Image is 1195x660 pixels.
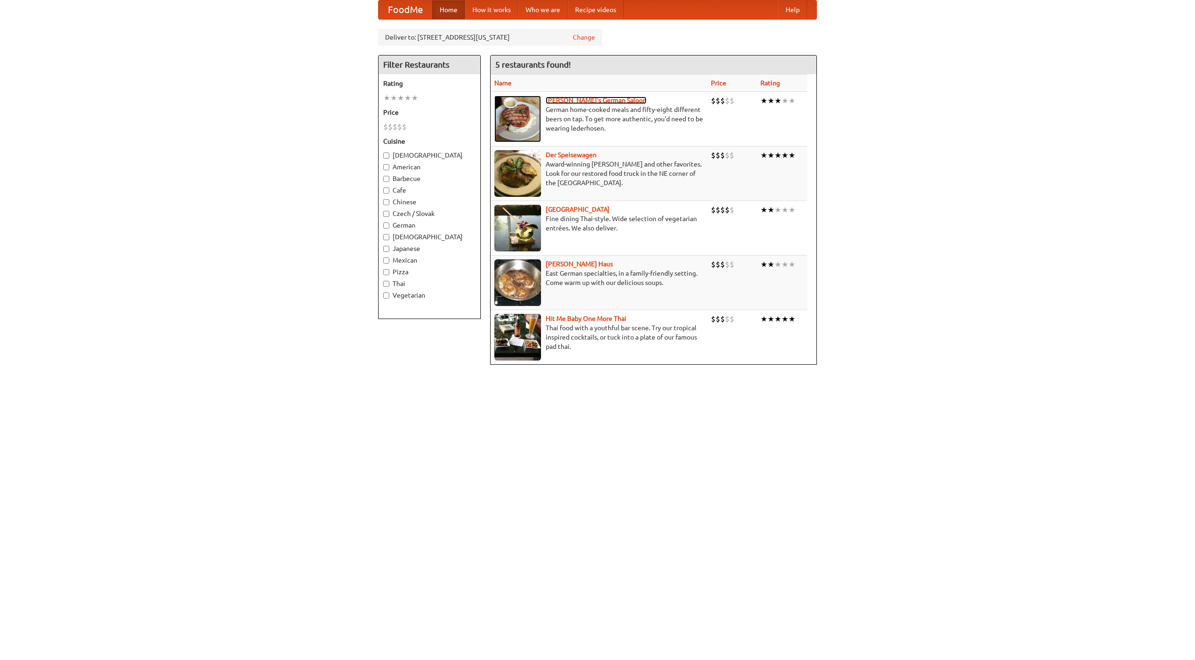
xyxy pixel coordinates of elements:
li: $ [720,150,725,160]
label: Pizza [383,267,476,277]
li: $ [725,96,730,106]
li: ★ [404,93,411,103]
li: ★ [767,96,774,106]
li: ★ [781,259,788,270]
li: ★ [774,96,781,106]
li: ★ [788,259,795,270]
li: $ [716,150,720,160]
h4: Filter Restaurants [379,56,480,74]
li: ★ [774,314,781,324]
img: esthers.jpg [494,96,541,142]
input: German [383,222,389,229]
input: Japanese [383,246,389,252]
li: $ [730,205,734,215]
a: [GEOGRAPHIC_DATA] [546,206,610,213]
p: Fine dining Thai-style. Wide selection of vegetarian entrées. We also deliver. [494,214,703,233]
input: Pizza [383,269,389,275]
li: ★ [774,205,781,215]
a: How it works [465,0,518,19]
p: Thai food with a youthful bar scene. Try our tropical inspired cocktails, or tuck into a plate of... [494,323,703,351]
label: Chinese [383,197,476,207]
label: [DEMOGRAPHIC_DATA] [383,151,476,160]
label: Czech / Slovak [383,209,476,218]
li: $ [730,259,734,270]
h5: Cuisine [383,137,476,146]
li: $ [711,150,716,160]
input: Chinese [383,199,389,205]
label: German [383,221,476,230]
img: kohlhaus.jpg [494,259,541,306]
ng-pluralize: 5 restaurants found! [495,60,571,69]
a: FoodMe [379,0,432,19]
li: $ [716,314,720,324]
li: ★ [760,314,767,324]
li: ★ [774,150,781,160]
li: ★ [788,314,795,324]
label: [DEMOGRAPHIC_DATA] [383,232,476,242]
a: Recipe videos [568,0,624,19]
li: ★ [767,259,774,270]
li: $ [720,259,725,270]
li: $ [716,96,720,106]
li: ★ [760,205,767,215]
li: ★ [767,205,774,215]
li: ★ [760,150,767,160]
label: Barbecue [383,174,476,183]
input: Mexican [383,257,389,264]
a: Change [573,33,595,42]
a: Hit Me Baby One More Thai [546,315,626,322]
a: [PERSON_NAME] Haus [546,260,613,268]
li: ★ [781,96,788,106]
li: $ [725,314,730,324]
li: ★ [781,314,788,324]
h5: Rating [383,79,476,88]
li: ★ [760,259,767,270]
input: Cafe [383,188,389,194]
li: $ [402,122,407,132]
a: [PERSON_NAME]'s German Saloon [546,97,647,104]
li: $ [393,122,397,132]
li: $ [720,314,725,324]
li: $ [725,150,730,160]
li: $ [383,122,388,132]
label: Thai [383,279,476,288]
li: ★ [788,96,795,106]
li: ★ [397,93,404,103]
li: ★ [411,93,418,103]
h5: Price [383,108,476,117]
li: $ [716,259,720,270]
p: East German specialties, in a family-friendly setting. Come warm up with our delicious soups. [494,269,703,287]
input: Czech / Slovak [383,211,389,217]
p: Award-winning [PERSON_NAME] and other favorites. Look for our restored food truck in the NE corne... [494,160,703,188]
li: $ [725,205,730,215]
input: American [383,164,389,170]
a: Name [494,79,512,87]
li: ★ [781,205,788,215]
li: $ [716,205,720,215]
a: Home [432,0,465,19]
li: $ [711,205,716,215]
li: ★ [774,259,781,270]
li: $ [711,259,716,270]
a: Rating [760,79,780,87]
input: Barbecue [383,176,389,182]
li: ★ [781,150,788,160]
label: Vegetarian [383,291,476,300]
img: babythai.jpg [494,314,541,361]
label: Mexican [383,256,476,265]
img: satay.jpg [494,205,541,251]
p: German home-cooked meals and fifty-eight different beers on tap. To get more authentic, you'd nee... [494,105,703,133]
li: $ [711,314,716,324]
input: [DEMOGRAPHIC_DATA] [383,234,389,240]
a: Help [778,0,807,19]
li: $ [720,205,725,215]
li: $ [730,150,734,160]
input: Thai [383,281,389,287]
li: $ [730,314,734,324]
input: [DEMOGRAPHIC_DATA] [383,153,389,159]
a: Der Speisewagen [546,151,597,159]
